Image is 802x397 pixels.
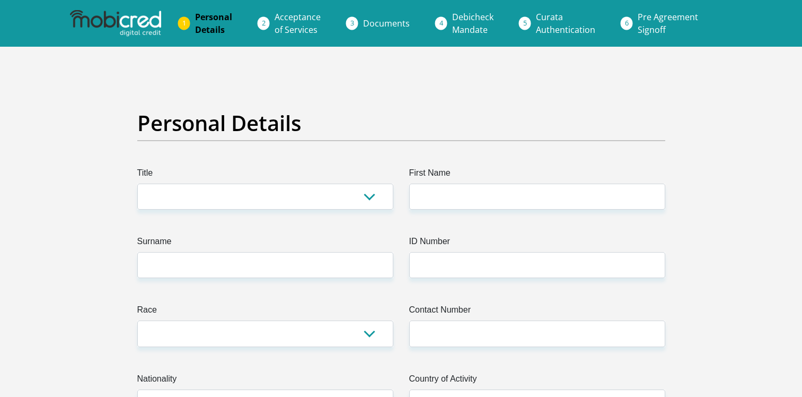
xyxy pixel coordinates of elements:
a: Acceptanceof Services [266,6,329,40]
label: ID Number [409,235,665,252]
input: First Name [409,184,665,210]
a: CurataAuthentication [527,6,604,40]
span: Documents [363,18,410,29]
img: mobicred logo [70,10,161,37]
span: Acceptance of Services [275,11,321,36]
h2: Personal Details [137,110,665,136]
label: Race [137,304,393,321]
label: Contact Number [409,304,665,321]
a: Documents [355,13,418,34]
label: Surname [137,235,393,252]
a: PersonalDetails [187,6,241,40]
label: Title [137,167,393,184]
input: Surname [137,252,393,278]
label: Nationality [137,373,393,390]
a: DebicheckMandate [444,6,502,40]
a: Pre AgreementSignoff [629,6,707,40]
input: ID Number [409,252,665,278]
label: First Name [409,167,665,184]
span: Personal Details [195,11,232,36]
input: Contact Number [409,321,665,347]
span: Pre Agreement Signoff [638,11,698,36]
span: Curata Authentication [536,11,595,36]
span: Debicheck Mandate [452,11,493,36]
label: Country of Activity [409,373,665,390]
